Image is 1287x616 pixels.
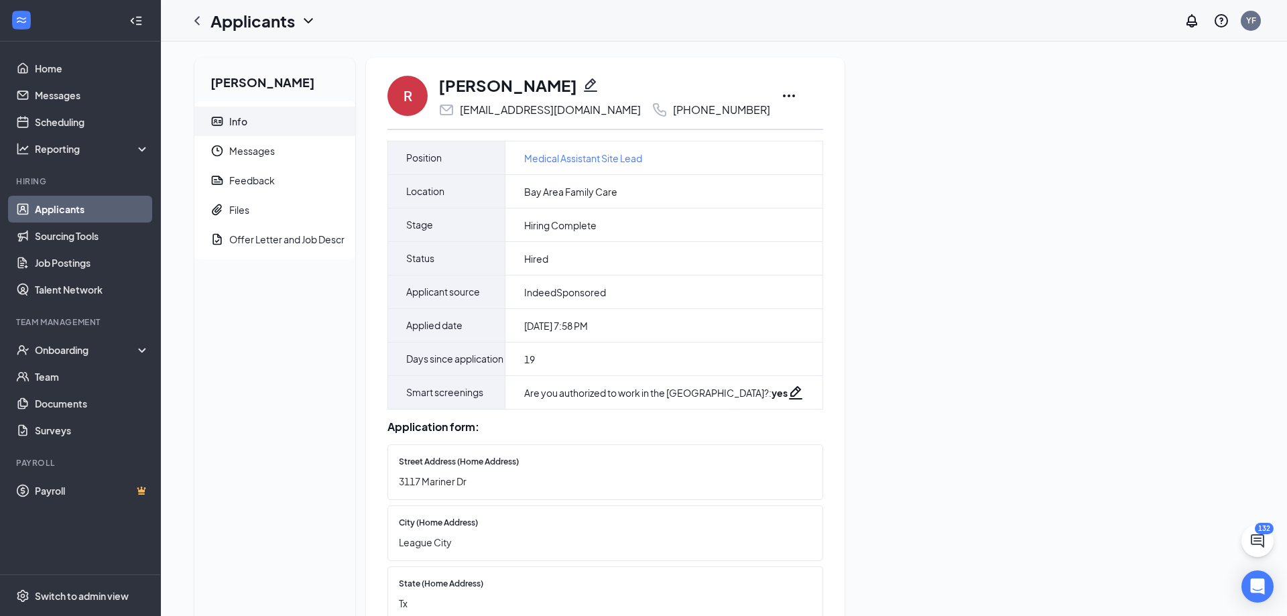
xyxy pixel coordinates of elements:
[1249,533,1266,549] svg: ChatActive
[781,88,797,104] svg: Ellipses
[194,225,355,254] a: DocumentApproveOffer Letter and Job Description
[194,166,355,195] a: ReportFeedback
[788,385,804,401] svg: Pencil
[229,174,275,187] div: Feedback
[210,9,295,32] h1: Applicants
[16,316,147,328] div: Team Management
[129,14,143,27] svg: Collapse
[210,115,224,128] svg: ContactCard
[673,103,770,117] div: [PHONE_NUMBER]
[406,242,434,275] span: Status
[35,142,150,156] div: Reporting
[404,86,412,105] div: R
[210,174,224,187] svg: Report
[229,233,369,246] div: Offer Letter and Job Description
[524,219,597,232] span: Hiring Complete
[16,589,29,603] svg: Settings
[1255,523,1274,534] div: 132
[399,456,519,469] span: Street Address (Home Address)
[1241,570,1274,603] div: Open Intercom Messenger
[524,252,548,265] span: Hired
[35,223,149,249] a: Sourcing Tools
[524,151,642,166] a: Medical Assistant Site Lead
[524,386,788,399] div: Are you authorized to work in the [GEOGRAPHIC_DATA]? :
[406,208,433,241] span: Stage
[35,417,149,444] a: Surveys
[229,203,249,217] div: Files
[406,141,442,174] span: Position
[35,196,149,223] a: Applicants
[16,142,29,156] svg: Analysis
[35,589,129,603] div: Switch to admin view
[772,387,788,399] strong: yes
[399,578,483,591] span: State (Home Address)
[35,82,149,109] a: Messages
[1213,13,1229,29] svg: QuestionInfo
[524,286,606,299] span: IndeedSponsored
[300,13,316,29] svg: ChevronDown
[399,535,798,550] span: League City
[210,144,224,158] svg: Clock
[35,109,149,135] a: Scheduling
[16,457,147,469] div: Payroll
[524,185,617,198] span: Bay Area Family Care
[229,136,345,166] span: Messages
[583,77,599,93] svg: Pencil
[438,102,454,118] svg: Email
[460,103,641,117] div: [EMAIL_ADDRESS][DOMAIN_NAME]
[399,596,798,611] span: Tx
[15,13,28,27] svg: WorkstreamLogo
[35,390,149,417] a: Documents
[35,343,138,357] div: Onboarding
[194,58,355,101] h2: [PERSON_NAME]
[438,74,577,97] h1: [PERSON_NAME]
[16,176,147,187] div: Hiring
[399,517,478,530] span: City (Home Address)
[406,309,463,342] span: Applied date
[35,363,149,390] a: Team
[406,343,503,375] span: Days since application
[210,203,224,217] svg: Paperclip
[652,102,668,118] svg: Phone
[35,249,149,276] a: Job Postings
[406,175,444,208] span: Location
[35,477,149,504] a: PayrollCrown
[524,319,588,332] span: [DATE] 7:58 PM
[1246,15,1256,26] div: YF
[194,136,355,166] a: ClockMessages
[387,420,823,434] div: Application form:
[229,115,247,128] div: Info
[406,376,483,409] span: Smart screenings
[16,343,29,357] svg: UserCheck
[210,233,224,246] svg: DocumentApprove
[524,353,535,366] span: 19
[194,195,355,225] a: PaperclipFiles
[1241,525,1274,557] button: ChatActive
[406,275,480,308] span: Applicant source
[399,474,798,489] span: 3117 Mariner Dr
[189,13,205,29] svg: ChevronLeft
[1184,13,1200,29] svg: Notifications
[35,276,149,303] a: Talent Network
[194,107,355,136] a: ContactCardInfo
[35,55,149,82] a: Home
